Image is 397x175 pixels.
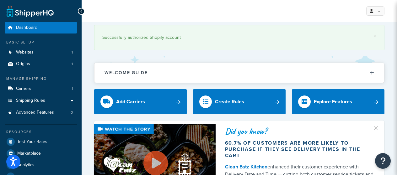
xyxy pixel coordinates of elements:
[314,97,352,106] div: Explore Features
[17,162,35,168] span: Analytics
[116,97,145,106] div: Add Carriers
[5,76,77,81] div: Manage Shipping
[5,148,77,159] a: Marketplace
[17,139,47,145] span: Test Your Rates
[5,83,77,95] a: Carriers1
[375,153,391,169] button: Open Resource Center
[102,33,376,42] div: Successfully authorized Shopify account
[16,61,30,67] span: Origins
[5,58,77,70] a: Origins1
[72,86,73,91] span: 1
[17,151,41,156] span: Marketplace
[72,61,73,67] span: 1
[5,159,77,171] a: Analytics
[5,47,77,58] a: Websites1
[5,107,77,118] li: Advanced Features
[5,95,77,106] a: Shipping Rules
[374,33,376,38] a: ×
[16,110,54,115] span: Advanced Features
[5,107,77,118] a: Advanced Features0
[292,89,384,114] a: Explore Features
[5,83,77,95] li: Carriers
[225,140,375,159] div: 60.7% of customers are more likely to purchase if they see delivery times in the cart
[5,58,77,70] li: Origins
[5,136,77,147] a: Test Your Rates
[215,97,244,106] div: Create Rules
[5,47,77,58] li: Websites
[105,70,148,75] h2: Welcome Guide
[94,89,187,114] a: Add Carriers
[225,163,267,170] a: Clean Eatz Kitchen
[225,127,375,136] div: Did you know?
[16,98,45,103] span: Shipping Rules
[193,89,286,114] a: Create Rules
[5,22,77,33] a: Dashboard
[16,25,37,30] span: Dashboard
[16,50,34,55] span: Websites
[71,110,73,115] span: 0
[5,129,77,135] div: Resources
[5,40,77,45] div: Basic Setup
[94,63,384,83] button: Welcome Guide
[16,86,31,91] span: Carriers
[72,50,73,55] span: 1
